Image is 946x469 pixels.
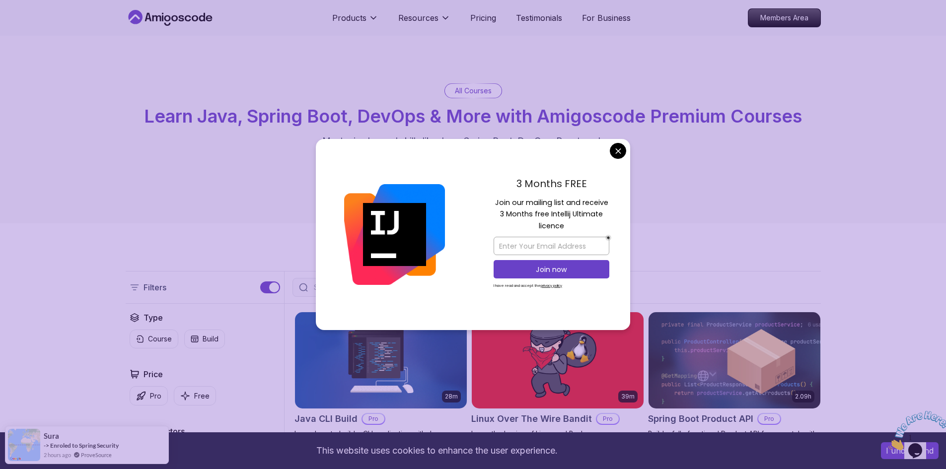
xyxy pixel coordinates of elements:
[146,425,185,437] h2: Instructors
[44,432,59,440] span: Sura
[203,334,218,344] p: Build
[294,412,358,426] h2: Java CLI Build
[748,8,821,27] a: Members Area
[295,312,467,408] img: Java CLI Build card
[455,86,492,96] p: All Courses
[8,429,40,461] img: provesource social proof notification image
[398,12,450,32] button: Resources
[306,134,640,176] p: Master in-demand skills like Java, Spring Boot, DevOps, React, and more through hands-on, expert-...
[471,412,592,426] h2: Linux Over The Wire Bandit
[648,429,821,449] p: Build a fully functional Product API from scratch with Spring Boot.
[148,334,172,344] p: Course
[470,12,496,24] a: Pricing
[50,442,119,449] a: Enroled to Spring Security
[44,451,71,459] span: 2 hours ago
[648,412,753,426] h2: Spring Boot Product API
[621,393,635,401] p: 39m
[312,282,524,292] input: Search Java, React, Spring boot ...
[174,386,216,405] button: Free
[363,414,384,424] p: Pro
[294,429,467,439] p: Learn how to build a CLI application with Java.
[582,12,631,24] a: For Business
[516,12,562,24] a: Testimonials
[130,386,168,405] button: Pro
[332,12,366,24] p: Products
[4,4,8,12] span: 1
[332,12,378,32] button: Products
[144,105,802,127] span: Learn Java, Spring Boot, DevOps & More with Amigoscode Premium Courses
[884,407,946,454] iframe: chat widget
[748,9,820,27] p: Members Area
[44,442,49,449] span: ->
[472,312,644,408] img: Linux Over The Wire Bandit card
[597,414,619,424] p: Pro
[398,12,438,24] p: Resources
[648,312,821,449] a: Spring Boot Product API card2.09hSpring Boot Product APIProBuild a fully functional Product API f...
[144,281,166,293] p: Filters
[130,330,178,348] button: Course
[445,393,458,401] p: 28m
[150,391,161,401] p: Pro
[795,393,811,401] p: 2.09h
[7,440,866,462] div: This website uses cookies to enhance the user experience.
[471,429,644,439] p: Learn the basics of Linux and Bash.
[144,368,163,380] h2: Price
[184,330,225,348] button: Build
[881,442,939,459] button: Accept cookies
[649,312,820,408] img: Spring Boot Product API card
[758,414,780,424] p: Pro
[81,451,112,459] a: ProveSource
[144,312,163,324] h2: Type
[471,312,644,439] a: Linux Over The Wire Bandit card39mLinux Over The Wire BanditProLearn the basics of Linux and Bash.
[194,391,210,401] p: Free
[294,312,467,439] a: Java CLI Build card28mJava CLI BuildProLearn how to build a CLI application with Java.
[4,4,66,43] img: Chat attention grabber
